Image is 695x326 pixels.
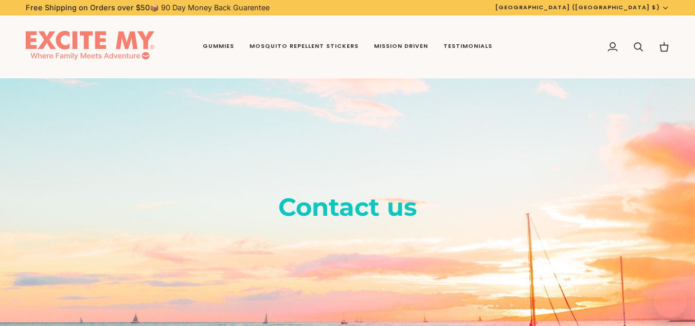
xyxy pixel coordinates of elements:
[26,31,154,63] img: EXCITE MY®
[366,15,436,78] a: Mission Driven
[436,15,500,78] a: Testimonials
[26,2,270,13] p: 📦 90 Day Money Back Guarentee
[654,285,687,318] iframe: Button to launch messaging window
[374,42,428,50] span: Mission Driven
[26,3,150,12] strong: Free Shipping on Orders over $50
[242,15,366,78] a: Mosquito Repellent Stickers
[488,3,677,12] button: [GEOGRAPHIC_DATA] ([GEOGRAPHIC_DATA] $)
[157,192,539,222] p: Contact us
[250,42,359,50] span: Mosquito Repellent Stickers
[203,42,234,50] span: Gummies
[443,42,492,50] span: Testimonials
[195,15,242,78] a: Gummies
